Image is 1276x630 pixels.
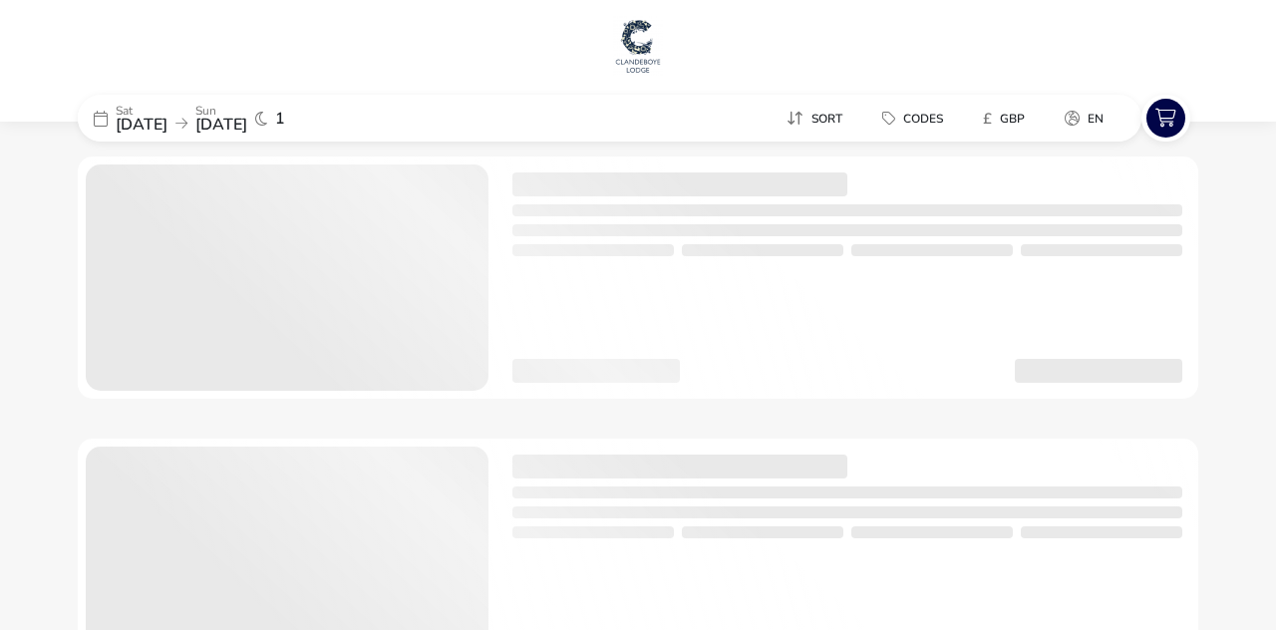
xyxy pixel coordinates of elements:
[771,104,866,133] naf-pibe-menu-bar-item: Sort
[1049,104,1119,133] button: en
[116,105,167,117] p: Sat
[866,104,959,133] button: Codes
[811,111,842,127] span: Sort
[195,114,247,136] span: [DATE]
[613,16,663,76] img: Main Website
[771,104,858,133] button: Sort
[195,105,247,117] p: Sun
[903,111,943,127] span: Codes
[116,114,167,136] span: [DATE]
[275,111,285,127] span: 1
[1000,111,1025,127] span: GBP
[1049,104,1127,133] naf-pibe-menu-bar-item: en
[1088,111,1104,127] span: en
[866,104,967,133] naf-pibe-menu-bar-item: Codes
[78,95,377,142] div: Sat[DATE]Sun[DATE]1
[967,104,1041,133] button: £GBP
[967,104,1049,133] naf-pibe-menu-bar-item: £GBP
[983,109,992,129] i: £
